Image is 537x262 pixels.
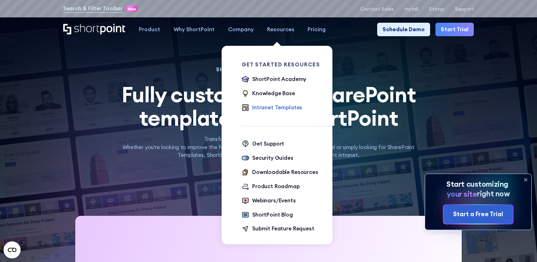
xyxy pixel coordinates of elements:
div: Resources [267,26,294,34]
a: Home [63,24,126,35]
p: Transform your Intranet with SharePoint Templates! Whether you're looking to improve the function... [112,135,426,159]
a: Get Support [242,140,284,149]
div: Company [228,26,254,34]
a: ShortPoint Blog [242,211,293,220]
div: Webinars/Events [252,197,296,205]
a: Intranet Templates [242,104,303,113]
a: Knowledge Base [242,89,295,98]
a: Webinars/Events [242,197,296,206]
a: Start Trial [435,23,474,36]
a: Why ShortPoint [167,23,221,36]
a: Submit Feature Request [242,225,314,234]
div: Pricing [308,26,326,34]
iframe: Chat Widget [409,180,537,262]
a: ShortPoint Academy [242,75,307,84]
div: Downloadable Resources [252,168,318,176]
a: Product Roadmap [242,182,300,191]
a: Search & Filter Toolbar [63,5,123,13]
a: Resources [260,23,301,36]
a: Status [429,6,444,12]
div: ShortPoint Blog [252,211,293,219]
div: Get Support [252,140,284,148]
button: Open CMP widget [4,241,21,258]
div: ShortPoint Academy [252,75,306,83]
h1: SHAREPOINT INTRANET TEMPLATES [112,67,426,72]
a: Schedule Demo [377,23,430,36]
a: Install [405,6,418,12]
div: Start a Free Trial [454,210,503,219]
div: Submit Feature Request [252,225,314,233]
div: Why ShortPoint [174,26,215,34]
a: Pricing [301,23,332,36]
div: Knowledge Base [252,89,295,98]
div: Get Started Resources [242,62,331,67]
a: Contact Sales [360,6,394,12]
a: Support [455,6,474,12]
a: Security Guides [242,154,293,163]
div: Intranet Templates [252,104,302,112]
div: Product [139,26,160,34]
a: Downloadable Resources [242,168,318,177]
a: Get started [DATE]! [225,173,312,195]
a: Company [221,23,260,36]
a: Product [132,23,167,36]
div: Product Roadmap [252,182,300,191]
div: Security Guides [252,154,293,162]
span: Fully customizable SharePoint templates with ShortPoint [121,81,416,132]
a: Start a Free Trial [444,205,512,224]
